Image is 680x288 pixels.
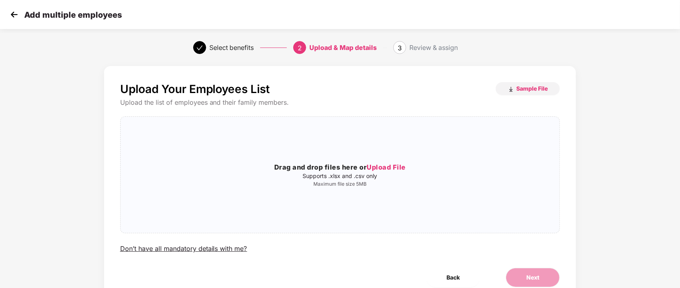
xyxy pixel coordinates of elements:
[367,163,406,171] span: Upload File
[496,82,560,95] button: Sample File
[120,82,270,96] p: Upload Your Employees List
[508,86,514,93] img: download_icon
[8,8,20,21] img: svg+xml;base64,PHN2ZyB4bWxucz0iaHR0cDovL3d3dy53My5vcmcvMjAwMC9zdmciIHdpZHRoPSIzMCIgaGVpZ2h0PSIzMC...
[121,162,560,173] h3: Drag and drop files here or
[426,268,480,287] button: Back
[121,181,560,187] p: Maximum file size 5MB
[398,44,402,52] span: 3
[120,244,247,253] div: Don’t have all mandatory details with me?
[196,45,203,51] span: check
[120,98,560,107] div: Upload the list of employees and their family members.
[24,10,122,20] p: Add multiple employees
[446,273,460,282] span: Back
[121,117,560,233] span: Drag and drop files here orUpload FileSupports .xlsx and .csv onlyMaximum file size 5MB
[298,44,302,52] span: 2
[409,41,458,54] div: Review & assign
[506,268,560,287] button: Next
[209,41,254,54] div: Select benefits
[516,85,548,92] span: Sample File
[309,41,377,54] div: Upload & Map details
[121,173,560,179] p: Supports .xlsx and .csv only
